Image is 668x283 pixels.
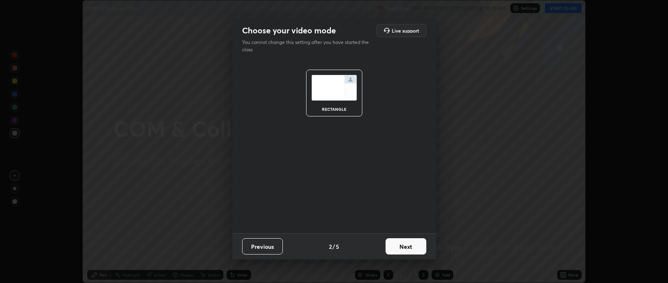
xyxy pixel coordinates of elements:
[386,238,426,254] button: Next
[336,242,339,251] h4: 5
[242,25,336,36] h2: Choose your video mode
[242,238,283,254] button: Previous
[392,28,419,33] h5: Live support
[311,75,357,101] img: normalScreenIcon.ae25ed63.svg
[242,39,374,53] p: You cannot change this setting after you have started the class
[329,242,332,251] h4: 2
[318,107,351,111] div: rectangle
[333,242,335,251] h4: /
